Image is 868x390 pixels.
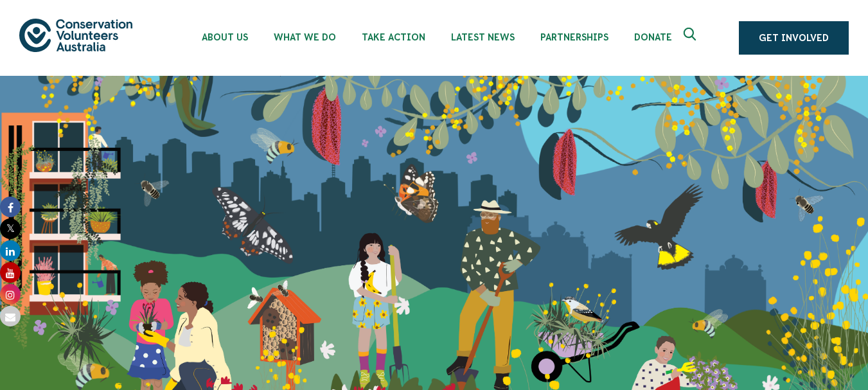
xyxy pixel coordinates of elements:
button: Expand search box Close search box [676,22,707,53]
span: What We Do [274,32,336,42]
span: Partnerships [540,32,608,42]
span: About Us [202,32,248,42]
span: Expand search box [684,28,700,48]
span: Latest News [451,32,515,42]
a: Get Involved [739,21,849,55]
span: Take Action [362,32,425,42]
span: Donate [634,32,672,42]
img: logo.svg [19,19,132,51]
